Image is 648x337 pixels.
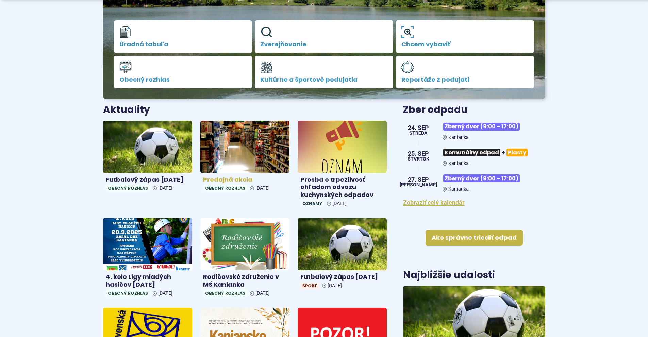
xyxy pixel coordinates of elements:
a: Zverejňovanie [255,20,393,53]
span: Plasty [506,149,528,156]
a: Úradná tabuľa [114,20,252,53]
span: Zberný dvor (9:00 – 17:00) [443,174,520,182]
span: Kanianka [448,161,469,166]
a: Rodičovské združenie v MŠ Kanianka Obecný rozhlas [DATE] [200,218,289,300]
span: Obecný rozhlas [106,185,150,192]
span: Obecný rozhlas [203,290,247,297]
span: [PERSON_NAME] [400,183,437,187]
a: Kultúrne a športové podujatia [255,56,393,88]
span: Šport [300,282,319,289]
a: Reportáže z podujatí [396,56,534,88]
span: štvrtok [408,157,429,162]
span: 24. sep [408,125,429,131]
h3: Aktuality [103,105,150,115]
h4: Futbalový zápas [DATE] [106,176,189,184]
a: Komunálny odpad+Plasty Kanianka 25. sep štvrtok [403,146,545,166]
a: Ako správne triediť odpad [426,230,523,246]
span: [DATE] [255,185,270,191]
span: Chcem vybaviť [401,41,529,48]
span: Zberný dvor (9:00 – 17:00) [443,123,520,131]
a: Predajná akcia Obecný rozhlas [DATE] [200,121,289,195]
span: 25. sep [408,151,429,157]
h3: Najbližšie udalosti [403,270,495,281]
a: Futbalový zápas [DATE] Obecný rozhlas [DATE] [103,121,192,195]
h4: 4. kolo Ligy mladých hasičov [DATE] [106,273,189,288]
a: 4. kolo Ligy mladých hasičov [DATE] Obecný rozhlas [DATE] [103,218,192,300]
span: Oznamy [300,200,324,207]
span: Úradná tabuľa [119,41,247,48]
span: Kultúrne a športové podujatia [260,76,388,83]
span: Kanianka [448,135,469,140]
span: [DATE] [158,185,172,191]
span: Obecný rozhlas [119,76,247,83]
a: Futbalový zápas [DATE] Šport [DATE] [298,218,387,292]
span: 27. sep [400,176,437,183]
span: [DATE] [332,201,347,206]
span: streda [408,131,429,136]
h3: Zber odpadu [403,105,545,115]
span: Komunálny odpad [443,149,500,156]
span: Zverejňovanie [260,41,388,48]
a: Obecný rozhlas [114,56,252,88]
h3: + [443,146,545,159]
a: Chcem vybaviť [396,20,534,53]
h4: Predajná akcia [203,176,287,184]
h4: Rodičovské združenie v MŠ Kanianka [203,273,287,288]
span: Reportáže z podujatí [401,76,529,83]
span: [DATE] [158,290,172,296]
h4: Prosba o trpezlivosť ohľadom odvozu kuchynských odpadov [300,176,384,199]
span: Obecný rozhlas [203,185,247,192]
span: [DATE] [328,283,342,289]
a: Zberný dvor (9:00 – 17:00) Kanianka 24. sep streda [403,120,545,140]
span: Kanianka [448,186,469,192]
a: Zobraziť celý kalendár [403,199,465,206]
span: Obecný rozhlas [106,290,150,297]
h4: Futbalový zápas [DATE] [300,273,384,281]
a: Zberný dvor (9:00 – 17:00) Kanianka 27. sep [PERSON_NAME] [403,172,545,192]
span: [DATE] [255,290,270,296]
a: Prosba o trpezlivosť ohľadom odvozu kuchynských odpadov Oznamy [DATE] [298,121,387,210]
